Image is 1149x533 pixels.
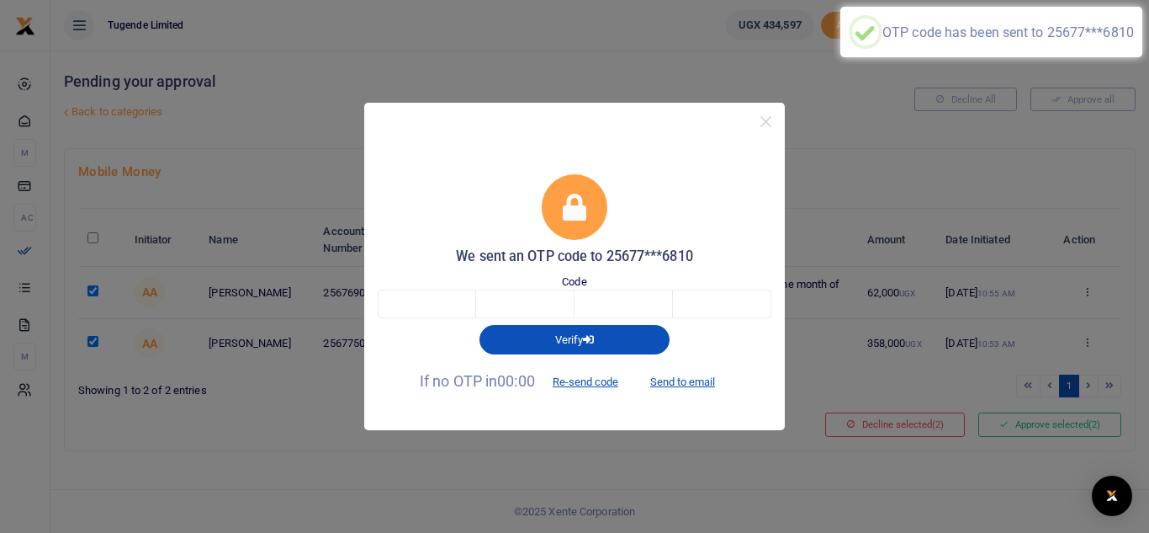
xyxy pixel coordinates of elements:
[420,372,633,390] span: If no OTP in
[538,368,633,397] button: Re-send code
[1092,476,1132,516] div: Open Intercom Messenger
[378,248,771,265] h5: We sent an OTP code to 25677***6810
[562,274,586,290] label: Code
[754,109,778,134] button: Close
[882,24,1134,40] div: OTP code has been sent to 25677***6810
[497,372,535,390] span: 00:00
[479,325,670,354] button: Verify
[636,368,729,397] button: Send to email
